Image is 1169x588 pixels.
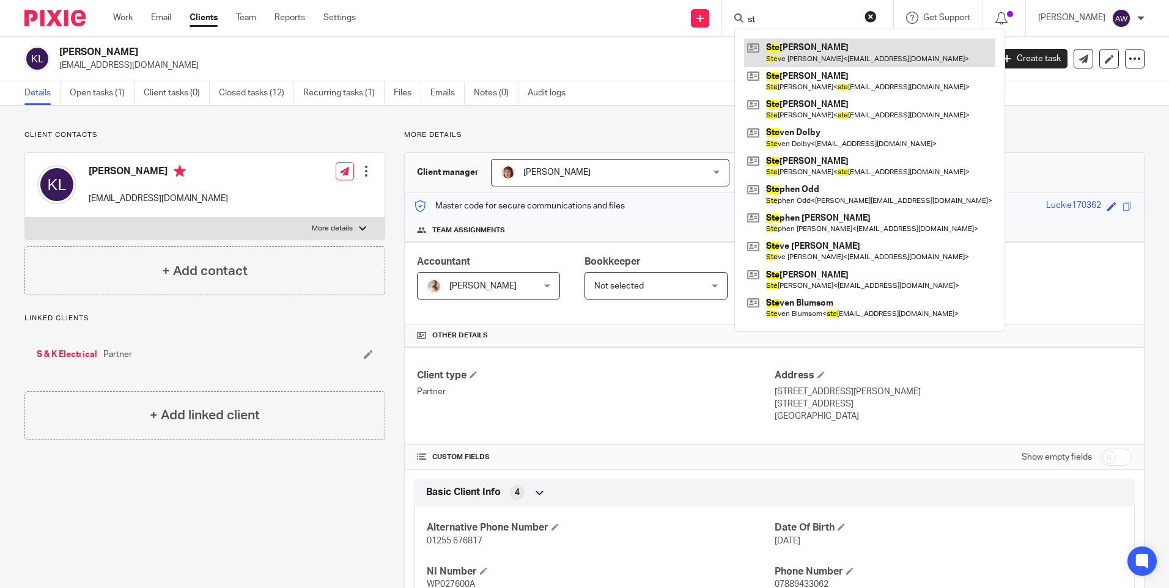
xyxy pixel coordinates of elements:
span: 4 [515,487,520,499]
h4: Address [775,369,1132,382]
a: S & K Electrical [37,348,97,361]
input: Search [747,15,857,26]
a: Reports [275,12,305,24]
p: [PERSON_NAME] [1038,12,1105,24]
button: Clear [865,10,877,23]
p: More details [404,130,1145,140]
span: Partner [103,348,132,361]
p: [STREET_ADDRESS] [775,398,1132,410]
p: Client contacts [24,130,385,140]
h4: Alternative Phone Number [427,521,774,534]
img: IMG_9968.jpg [427,279,441,293]
a: Recurring tasks (1) [303,81,385,105]
i: Primary [174,165,186,177]
h2: [PERSON_NAME] [59,46,794,59]
a: Settings [323,12,356,24]
a: Clients [190,12,218,24]
h4: + Add contact [162,262,248,281]
a: Work [113,12,133,24]
a: Closed tasks (12) [219,81,294,105]
span: Bookkeeper [584,257,641,266]
p: [GEOGRAPHIC_DATA] [775,410,1132,422]
p: [EMAIL_ADDRESS][DOMAIN_NAME] [59,59,978,72]
a: Team [236,12,256,24]
p: Master code for secure communications and files [414,200,625,212]
img: svg%3E [1112,9,1131,28]
span: [PERSON_NAME] [523,168,591,177]
span: [PERSON_NAME] [449,282,517,290]
p: [STREET_ADDRESS][PERSON_NAME] [775,386,1132,398]
h4: NI Number [427,565,774,578]
a: Details [24,81,61,105]
p: Partner [417,386,774,398]
a: Create task [997,49,1068,68]
span: Get Support [923,13,970,22]
h4: [PERSON_NAME] [89,165,228,180]
h4: CUSTOM FIELDS [417,452,774,462]
a: Email [151,12,171,24]
p: More details [312,224,353,233]
p: Linked clients [24,314,385,323]
img: Pixie [24,10,86,26]
p: [EMAIL_ADDRESS][DOMAIN_NAME] [89,193,228,205]
h4: Client type [417,369,774,382]
img: svg%3E [24,46,50,72]
h4: + Add linked client [150,406,260,425]
span: Team assignments [432,226,505,235]
h3: Client manager [417,166,479,178]
a: Client tasks (0) [144,81,210,105]
h4: Date Of Birth [775,521,1122,534]
a: Emails [430,81,465,105]
img: svg%3E [37,165,76,204]
h4: Phone Number [775,565,1122,578]
span: [DATE] [775,537,800,545]
label: Show empty fields [1022,451,1092,463]
span: Basic Client Info [426,486,501,499]
a: Audit logs [528,81,575,105]
span: Not selected [594,282,644,290]
a: Notes (0) [474,81,518,105]
a: Open tasks (1) [70,81,135,105]
div: Luckie170362 [1046,199,1101,213]
span: Other details [432,331,488,340]
img: Pixie%204.jpg [501,165,515,180]
span: 01255 676817 [427,537,482,545]
span: Accountant [417,257,470,266]
a: Files [394,81,421,105]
